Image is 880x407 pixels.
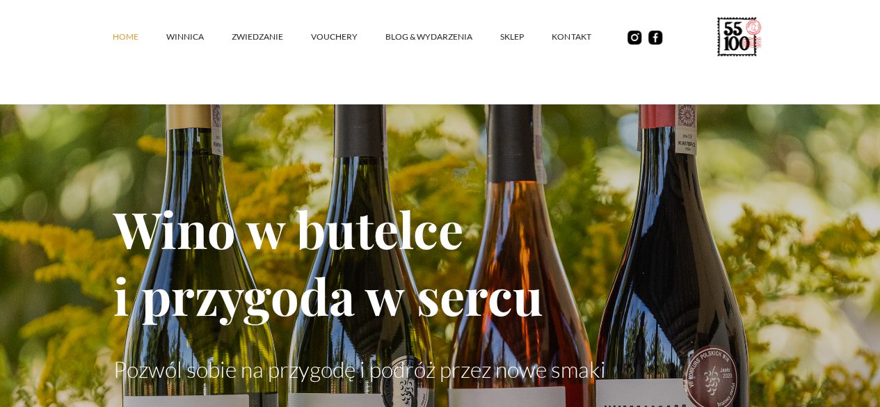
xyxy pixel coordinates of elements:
a: Blog & Wydarzenia [385,16,500,58]
p: Pozwól sobie na przygodę i podróż przez nowe smaki [113,356,767,383]
a: winnica [166,16,232,58]
a: vouchery [311,16,385,58]
a: kontakt [552,16,618,58]
a: ZWIEDZANIE [232,16,311,58]
h1: Wino w butelce i przygoda w sercu [113,195,767,328]
a: SKLEP [500,16,552,58]
a: Home [113,16,166,58]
